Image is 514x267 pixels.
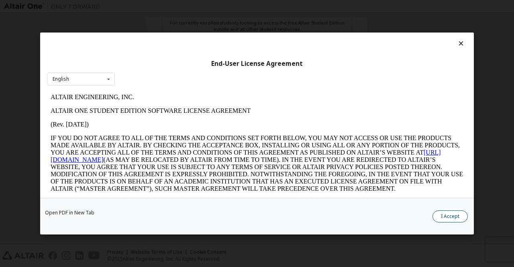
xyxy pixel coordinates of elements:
p: (Rev. [DATE]) [3,31,416,38]
div: End-User License Agreement [47,60,467,68]
p: This Altair One Student Edition Software License Agreement (“Agreement”) is between Altair Engine... [3,108,416,137]
button: I Accept [432,210,468,222]
p: ALTAIR ENGINEERING, INC. [3,3,416,10]
p: ALTAIR ONE STUDENT EDITION SOFTWARE LICENSE AGREEMENT [3,17,416,24]
a: [URL][DOMAIN_NAME] [3,59,394,73]
p: IF YOU DO NOT AGREE TO ALL OF THE TERMS AND CONDITIONS SET FORTH BELOW, YOU MAY NOT ACCESS OR USE... [3,44,416,102]
a: Open PDF in New Tab [45,210,94,215]
div: English [53,77,69,82]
